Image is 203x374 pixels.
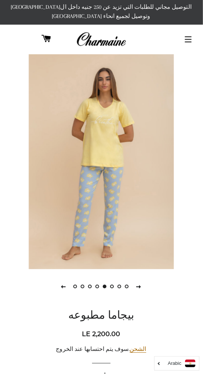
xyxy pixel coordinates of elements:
[124,283,131,290] a: الانزلاق 8 من 8. تحميل الصورة في عارض المعرض ، بيجاما مطبوعه
[168,361,181,366] i: Arabic
[109,283,116,290] a: الانزلاق 6 من 8. تحميل الصورة في عارض المعرض ، بيجاما مطبوعه
[77,32,126,48] img: Charmaine Egypt
[116,283,124,290] a: الانزلاق 7 من 8. تحميل الصورة في عارض المعرض ، بيجاما مطبوعه
[87,283,94,290] a: الانزلاق 3 من 8. تحميل الصورة في عارض المعرض ، بيجاما مطبوعه
[29,53,174,269] img: بيجاما مطبوعه
[11,345,192,354] div: .سوف يتم احتسابها عند الخروج
[72,283,80,290] a: الانزلاق 1 من 8. تحميل الصورة في عارض المعرض ، بيجاما مطبوعه
[102,283,109,290] a: الانزلاق 5 من 8. تحميل الصورة في عارض المعرض ، بيجاما مطبوعه
[11,308,192,323] h1: بيجاما مطبوعه
[56,279,72,295] button: الصفحه السابقة
[83,330,121,338] span: LE 2,200.00
[130,346,146,353] a: الشحن
[80,283,87,290] a: الانزلاق 2 من 8. تحميل الصورة في عارض المعرض ، بيجاما مطبوعه
[94,283,102,290] a: الانزلاق 4 من 8. تحميل الصورة في عارض المعرض ، بيجاما مطبوعه
[131,279,147,295] button: الصفحه التالية
[158,359,195,367] a: Arabic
